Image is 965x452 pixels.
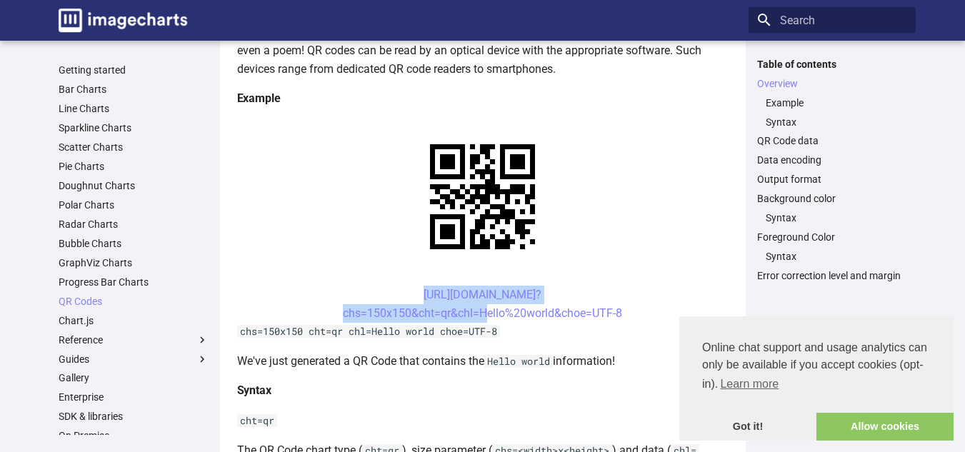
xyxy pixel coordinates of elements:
label: Reference [59,333,209,346]
a: Doughnut Charts [59,179,209,192]
a: QR Code data [757,134,907,147]
a: Error correction level and margin [757,269,907,282]
a: Image-Charts documentation [53,3,193,38]
h4: Syntax [237,381,729,400]
a: Example [766,96,907,109]
div: cookieconsent [679,316,954,441]
code: chs=150x150 cht=qr chl=Hello world choe=UTF-8 [237,325,500,338]
a: Data encoding [757,154,907,166]
a: learn more about cookies [718,373,781,395]
a: dismiss cookie message [679,413,816,441]
a: On Premise [59,429,209,442]
a: SDK & libraries [59,410,209,423]
a: Radar Charts [59,218,209,231]
a: Scatter Charts [59,141,209,154]
h4: Example [237,89,729,108]
nav: Foreground Color [757,250,907,263]
code: cht=qr [237,414,277,427]
a: Line Charts [59,102,209,115]
img: logo [59,9,187,32]
a: [URL][DOMAIN_NAME]?chs=150x150&cht=qr&chl=Hello%20world&choe=UTF-8 [343,288,622,320]
label: Table of contents [749,58,916,71]
a: Overview [757,77,907,90]
a: Syntax [766,116,907,129]
a: GraphViz Charts [59,256,209,269]
a: Chart.js [59,314,209,327]
a: Pie Charts [59,160,209,173]
nav: Background color [757,211,907,224]
a: Bar Charts [59,83,209,96]
p: We've just generated a QR Code that contains the information! [237,352,729,371]
a: Sparkline Charts [59,121,209,134]
input: Search [749,7,916,33]
a: Output format [757,173,907,186]
a: QR Codes [59,295,209,308]
nav: Table of contents [749,58,916,283]
a: Syntax [766,211,907,224]
a: Foreground Color [757,231,907,243]
nav: Overview [757,96,907,129]
label: Guides [59,353,209,366]
a: allow cookies [816,413,954,441]
a: Gallery [59,371,209,384]
a: Enterprise [59,391,209,403]
a: Progress Bar Charts [59,276,209,288]
code: Hello world [484,355,553,368]
a: Syntax [766,250,907,263]
a: Bubble Charts [59,237,209,250]
img: chart [405,119,560,274]
span: Online chat support and usage analytics can only be available if you accept cookies (opt-in). [702,339,931,395]
a: Getting started [59,64,209,76]
a: Polar Charts [59,199,209,211]
a: Background color [757,192,907,205]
